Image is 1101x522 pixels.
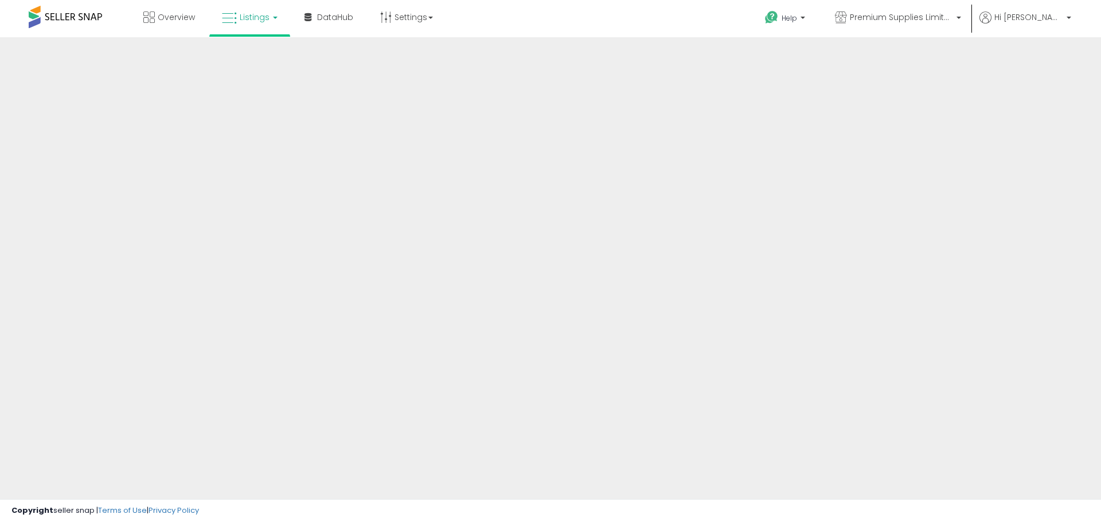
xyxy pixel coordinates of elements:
[149,505,199,516] a: Privacy Policy
[756,2,817,37] a: Help
[11,505,53,516] strong: Copyright
[240,11,270,23] span: Listings
[782,13,797,23] span: Help
[994,11,1063,23] span: Hi [PERSON_NAME]
[158,11,195,23] span: Overview
[764,10,779,25] i: Get Help
[979,11,1071,37] a: Hi [PERSON_NAME]
[850,11,953,23] span: Premium Supplies Limited [GEOGRAPHIC_DATA]
[317,11,353,23] span: DataHub
[98,505,147,516] a: Terms of Use
[11,505,199,516] div: seller snap | |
